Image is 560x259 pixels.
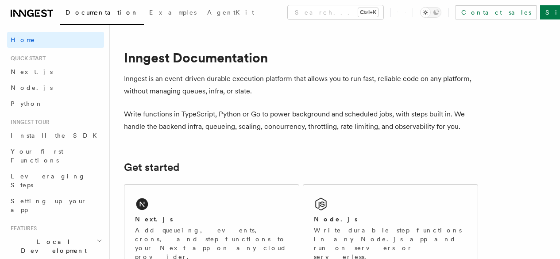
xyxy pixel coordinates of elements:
[207,9,254,16] span: AgentKit
[7,32,104,48] a: Home
[7,96,104,112] a: Python
[11,35,35,44] span: Home
[124,108,478,133] p: Write functions in TypeScript, Python or Go to power background and scheduled jobs, with steps bu...
[288,5,383,19] button: Search...Ctrl+K
[456,5,537,19] a: Contact sales
[11,148,63,164] span: Your first Functions
[314,215,358,224] h2: Node.js
[11,132,102,139] span: Install the SDK
[144,3,202,24] a: Examples
[7,234,104,259] button: Local Development
[7,168,104,193] a: Leveraging Steps
[124,161,179,174] a: Get started
[11,197,87,213] span: Setting up your app
[149,9,197,16] span: Examples
[7,128,104,143] a: Install the SDK
[124,73,478,97] p: Inngest is an event-driven durable execution platform that allows you to run fast, reliable code ...
[66,9,139,16] span: Documentation
[11,68,53,75] span: Next.js
[124,50,478,66] h1: Inngest Documentation
[7,193,104,218] a: Setting up your app
[7,119,50,126] span: Inngest tour
[420,7,441,18] button: Toggle dark mode
[7,64,104,80] a: Next.js
[7,237,97,255] span: Local Development
[358,8,378,17] kbd: Ctrl+K
[7,143,104,168] a: Your first Functions
[7,80,104,96] a: Node.js
[7,55,46,62] span: Quick start
[11,100,43,107] span: Python
[11,84,53,91] span: Node.js
[11,173,85,189] span: Leveraging Steps
[135,215,173,224] h2: Next.js
[7,225,37,232] span: Features
[202,3,259,24] a: AgentKit
[60,3,144,25] a: Documentation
